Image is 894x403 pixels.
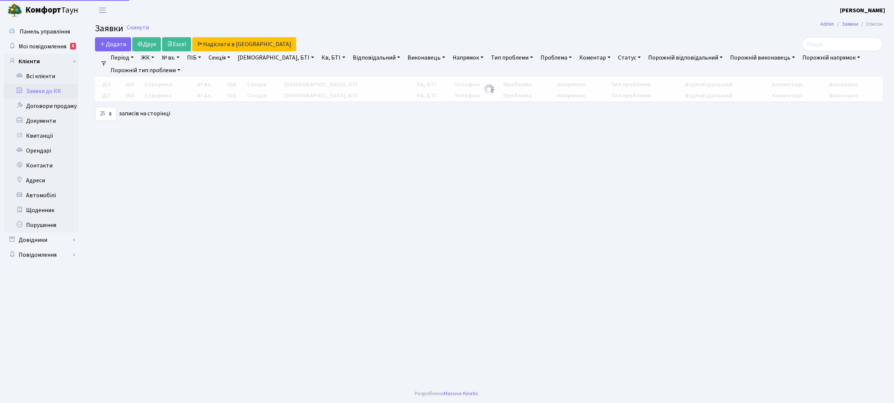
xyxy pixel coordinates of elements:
span: Таун [25,4,78,17]
span: Додати [100,40,126,48]
a: Порожній напрямок [799,51,863,64]
a: Автомобілі [4,188,78,203]
a: Контакти [4,158,78,173]
a: Надіслати в [GEOGRAPHIC_DATA] [192,37,296,51]
a: [DEMOGRAPHIC_DATA], БТІ [235,51,317,64]
nav: breadcrumb [809,16,894,32]
span: Панель управління [20,28,70,36]
a: Заявки до КК [4,84,78,99]
a: Документи [4,113,78,128]
a: Заявки [842,20,858,28]
a: Порушення [4,218,78,233]
span: Мої повідомлення [19,42,66,51]
a: Друк [132,37,161,51]
a: № вх. [159,51,183,64]
a: Порожній виконавець [727,51,798,64]
a: Коментар [576,51,614,64]
a: Скинути [127,24,149,31]
a: ПІБ [184,51,204,64]
a: Додати [95,37,131,51]
input: Пошук... [802,37,883,51]
a: Виконавець [405,51,448,64]
a: Орендарі [4,143,78,158]
a: Excel [162,37,191,51]
a: Статус [615,51,644,64]
img: logo.png [7,3,22,18]
a: Період [108,51,137,64]
span: Заявки [95,22,123,35]
a: Кв, БТІ [318,51,348,64]
div: Розроблено . [415,390,479,398]
a: Всі клієнти [4,69,78,84]
label: записів на сторінці [95,107,170,121]
a: Панель управління [4,24,78,39]
a: Секція [206,51,233,64]
img: Обробка... [483,83,495,95]
a: Порожній тип проблеми [108,64,183,77]
a: Довідники [4,233,78,247]
a: Порожній відповідальний [645,51,726,64]
a: Повідомлення [4,247,78,262]
a: Massive Kinetic [444,390,478,397]
a: [PERSON_NAME] [840,6,885,15]
a: Квитанції [4,128,78,143]
a: Тип проблеми [488,51,536,64]
a: Мої повідомлення5 [4,39,78,54]
li: Список [858,20,883,28]
button: Переключити навігацію [93,4,112,16]
a: Щоденник [4,203,78,218]
a: Проблема [538,51,575,64]
b: Комфорт [25,4,61,16]
a: Admin [820,20,834,28]
a: Договори продажу [4,99,78,113]
select: записів на сторінці [95,107,117,121]
a: Напрямок [450,51,486,64]
a: Відповідальний [350,51,403,64]
a: ЖК [138,51,157,64]
a: Клієнти [4,54,78,69]
a: Адреси [4,173,78,188]
div: 5 [70,43,76,49]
